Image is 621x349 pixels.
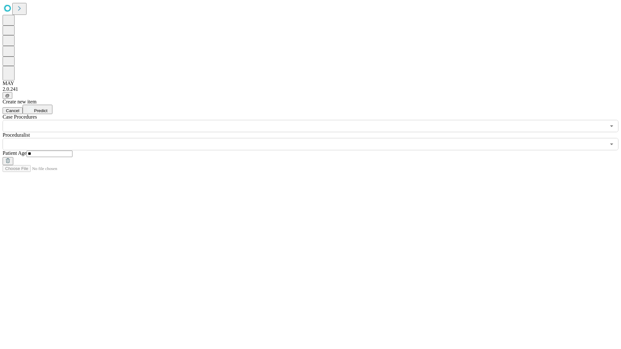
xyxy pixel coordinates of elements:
span: Predict [34,108,47,113]
span: @ [5,93,10,98]
span: Proceduralist [3,132,30,138]
span: Patient Age [3,150,27,156]
button: @ [3,92,12,99]
div: 2.0.241 [3,86,618,92]
span: Scheduled Procedure [3,114,37,120]
button: Cancel [3,107,23,114]
button: Open [607,122,616,131]
span: Cancel [6,108,19,113]
div: MAY [3,80,618,86]
button: Open [607,140,616,149]
span: Create new item [3,99,37,104]
button: Predict [23,105,52,114]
